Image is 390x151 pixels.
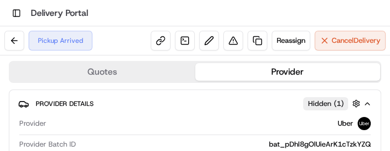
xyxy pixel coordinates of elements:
[338,119,353,128] span: Uber
[10,63,195,81] button: Quotes
[272,31,310,51] button: Reassign
[195,63,381,81] button: Provider
[358,117,371,130] img: uber-new-logo.jpeg
[19,139,76,149] span: Provider Batch ID
[315,31,386,51] button: CancelDelivery
[36,99,94,108] span: Provider Details
[19,119,46,128] span: Provider
[269,139,371,149] span: bat_pDhl8gOlUieArK1cTzkYZQ
[31,7,88,20] h1: Delivery Portal
[303,97,363,110] button: Hidden (1)
[277,36,305,46] span: Reassign
[18,94,372,113] button: Provider DetailsHidden (1)
[308,99,343,109] span: Hidden ( 1 )
[332,36,381,46] span: Cancel Delivery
